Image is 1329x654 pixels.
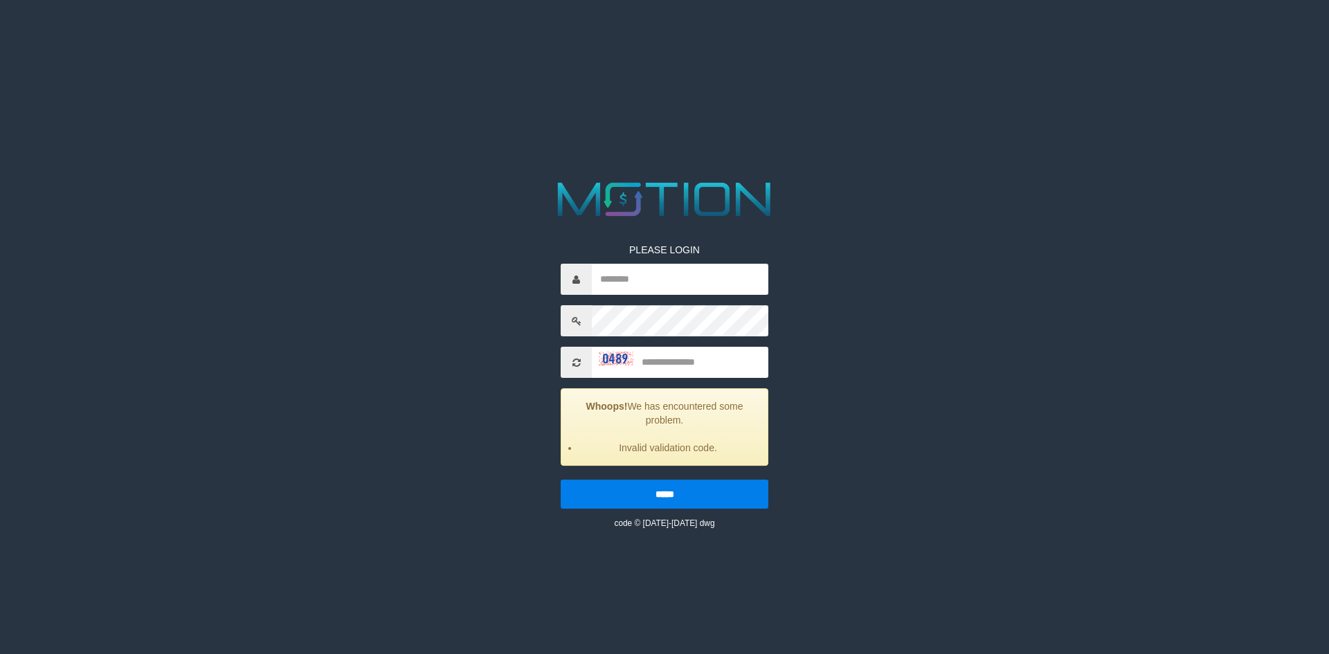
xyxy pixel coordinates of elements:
[561,243,768,257] p: PLEASE LOGIN
[579,441,757,455] li: Invalid validation code.
[586,401,628,412] strong: Whoops!
[614,518,714,528] small: code © [DATE]-[DATE] dwg
[561,388,768,466] div: We has encountered some problem.
[599,352,633,365] img: captcha
[548,176,781,222] img: MOTION_logo.png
